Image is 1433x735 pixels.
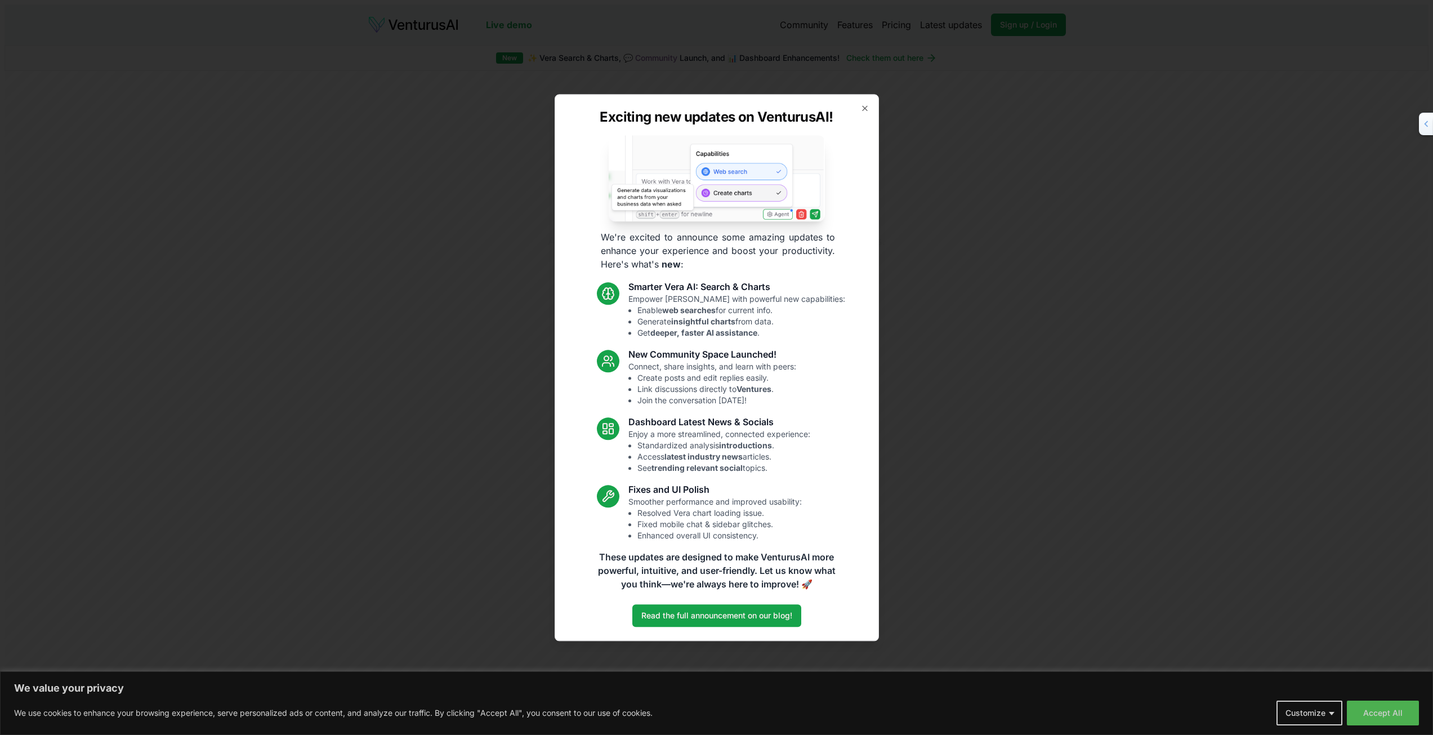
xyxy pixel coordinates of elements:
[609,135,825,221] img: Vera AI
[628,415,810,429] h3: Dashboard Latest News & Socials
[632,604,801,627] a: Read the full announcement on our blog!
[664,452,743,461] strong: latest industry news
[637,507,802,519] li: Resolved Vera chart loading issue.
[637,395,796,406] li: Join the conversation [DATE]!
[637,462,810,474] li: See topics.
[651,463,743,473] strong: trending relevant social
[650,328,757,337] strong: deeper, faster AI assistance
[637,530,802,541] li: Enhanced overall UI consistency.
[662,305,716,315] strong: web searches
[736,384,771,394] strong: Ventures
[719,440,772,450] strong: introductions
[637,316,845,327] li: Generate from data.
[600,108,833,126] h2: Exciting new updates on VenturusAI!
[628,348,796,361] h3: New Community Space Launched!
[671,317,735,326] strong: insightful charts
[628,496,802,541] p: Smoother performance and improved usability:
[637,519,802,530] li: Fixed mobile chat & sidebar glitches.
[637,440,810,451] li: Standardized analysis .
[637,451,810,462] li: Access articles.
[637,305,845,316] li: Enable for current info.
[637,384,796,395] li: Link discussions directly to .
[637,327,845,338] li: Get .
[662,259,681,270] strong: new
[628,361,796,406] p: Connect, share insights, and learn with peers:
[592,230,844,271] p: We're excited to announce some amazing updates to enhance your experience and boost your producti...
[628,280,845,293] h3: Smarter Vera AI: Search & Charts
[628,429,810,474] p: Enjoy a more streamlined, connected experience:
[591,550,843,591] p: These updates are designed to make VenturusAI more powerful, intuitive, and user-friendly. Let us...
[637,372,796,384] li: Create posts and edit replies easily.
[628,293,845,338] p: Empower [PERSON_NAME] with powerful new capabilities:
[628,483,802,496] h3: Fixes and UI Polish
